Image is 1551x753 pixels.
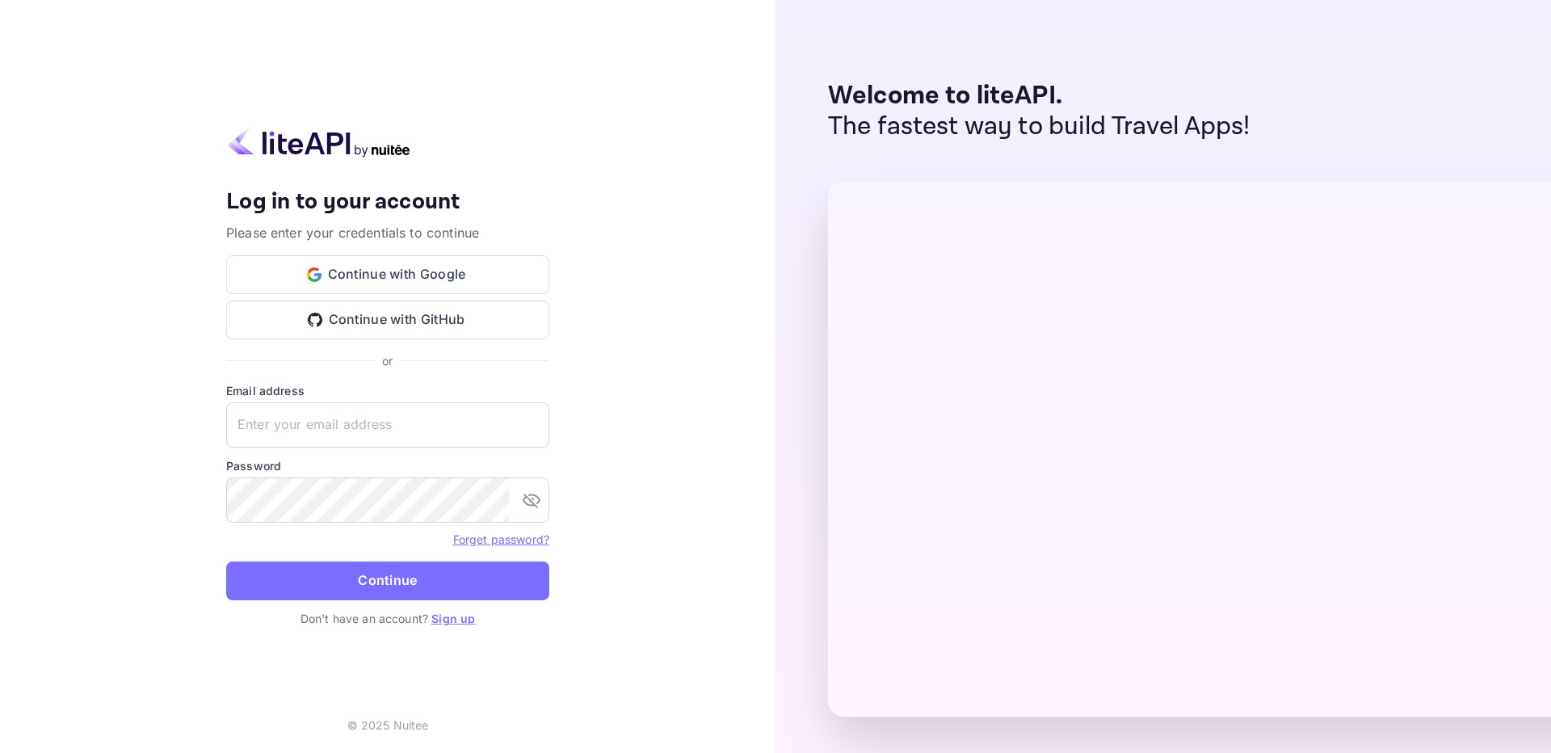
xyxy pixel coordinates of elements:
p: or [382,352,393,369]
button: Continue [226,562,549,600]
a: Forget password? [453,531,549,547]
button: toggle password visibility [515,484,548,516]
a: Forget password? [453,532,549,546]
input: Enter your email address [226,402,549,448]
h4: Log in to your account [226,188,549,217]
p: Don't have an account? [226,610,549,627]
button: Continue with Google [226,255,549,294]
p: © 2025 Nuitee [347,717,429,734]
label: Password [226,457,549,474]
button: Continue with GitHub [226,301,549,339]
img: liteapi [226,126,412,158]
label: Email address [226,382,549,399]
a: Sign up [431,612,475,625]
p: Please enter your credentials to continue [226,223,549,242]
p: Welcome to liteAPI. [828,81,1250,111]
p: The fastest way to build Travel Apps! [828,111,1250,142]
